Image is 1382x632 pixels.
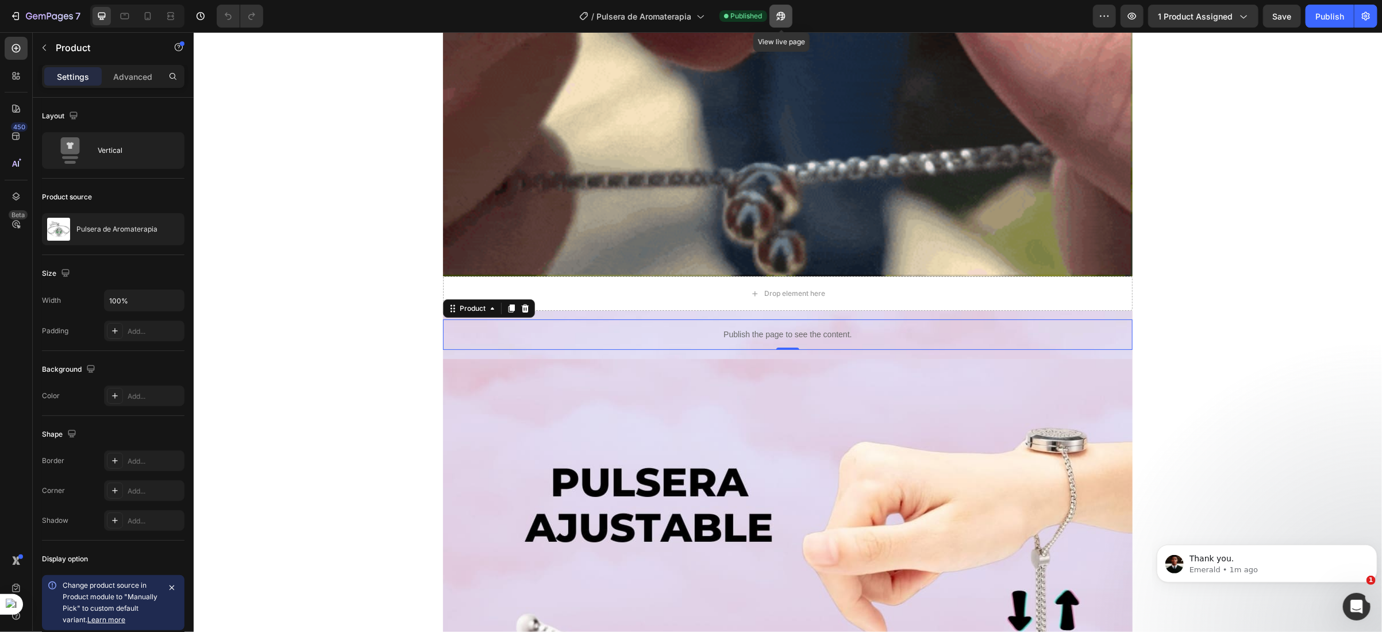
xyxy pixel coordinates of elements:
[76,225,157,233] p: Pulsera de Aromaterapia
[1273,11,1292,21] span: Save
[1343,593,1371,621] iframe: Intercom live chat
[194,32,1382,632] iframe: To enrich screen reader interactions, please activate Accessibility in Grammarly extension settings
[5,5,86,28] button: 7
[128,486,182,496] div: Add...
[57,71,89,83] p: Settings
[63,581,157,624] span: Change product source in Product module to "Manually Pick" to custom default variant.
[1263,5,1301,28] button: Save
[47,218,70,241] img: product feature img
[731,11,763,21] span: Published
[1366,576,1376,585] span: 1
[128,391,182,402] div: Add...
[75,9,80,23] p: 7
[42,192,92,202] div: Product source
[11,122,28,132] div: 450
[128,516,182,526] div: Add...
[217,5,263,28] div: Undo/Redo
[87,615,125,624] a: Learn more
[113,71,152,83] p: Advanced
[98,137,168,164] div: Vertical
[1306,5,1354,28] button: Publish
[128,456,182,467] div: Add...
[597,10,692,22] span: Pulsera de Aromaterapia
[105,290,184,311] input: Auto
[571,257,632,266] div: Drop element here
[42,515,68,526] div: Shadow
[42,391,60,401] div: Color
[128,326,182,337] div: Add...
[42,554,88,564] div: Display option
[42,109,80,124] div: Layout
[56,41,153,55] p: Product
[264,271,294,282] div: Product
[42,362,98,377] div: Background
[42,326,68,336] div: Padding
[42,295,61,306] div: Width
[1315,10,1344,22] div: Publish
[9,210,28,219] div: Beta
[42,427,79,442] div: Shape
[1148,5,1258,28] button: 1 product assigned
[42,266,72,282] div: Size
[592,10,595,22] span: /
[42,456,64,466] div: Border
[1152,521,1382,601] iframe: Intercom notifications message
[1158,10,1233,22] span: 1 product assigned
[336,296,853,309] p: Publish the page to see the content.
[42,485,65,496] div: Corner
